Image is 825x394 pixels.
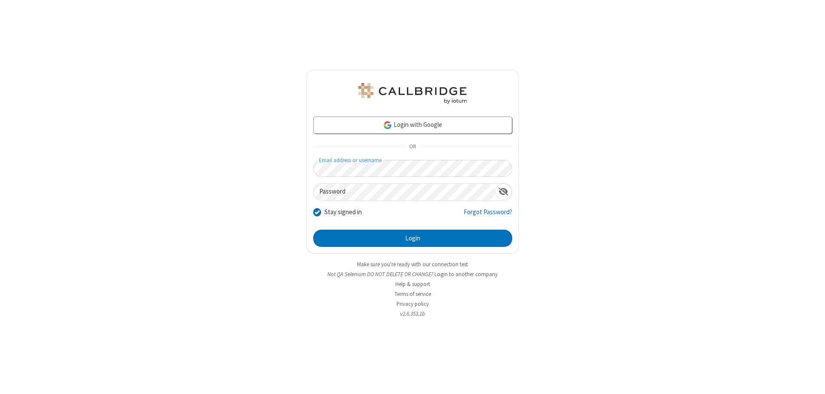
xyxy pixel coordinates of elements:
li: v2.6.353.1b [306,310,519,318]
img: QA Selenium DO NOT DELETE OR CHANGE [357,83,468,104]
li: Not QA Selenium DO NOT DELETE OR CHANGE? [306,270,519,278]
input: Password [314,184,495,200]
a: Terms of service [394,290,431,298]
a: Forgot Password? [464,207,512,224]
a: Login with Google [313,117,512,134]
button: Login to another company [434,270,498,278]
a: Privacy policy [397,300,429,308]
button: Login [313,230,512,247]
label: Stay signed in [324,207,362,217]
span: OR [406,141,419,153]
img: google-icon.png [383,120,392,130]
input: Email address or username [313,160,512,177]
a: Make sure you're ready with our connection test [357,261,468,268]
div: Show password [495,184,512,200]
a: Help & support [395,280,430,288]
